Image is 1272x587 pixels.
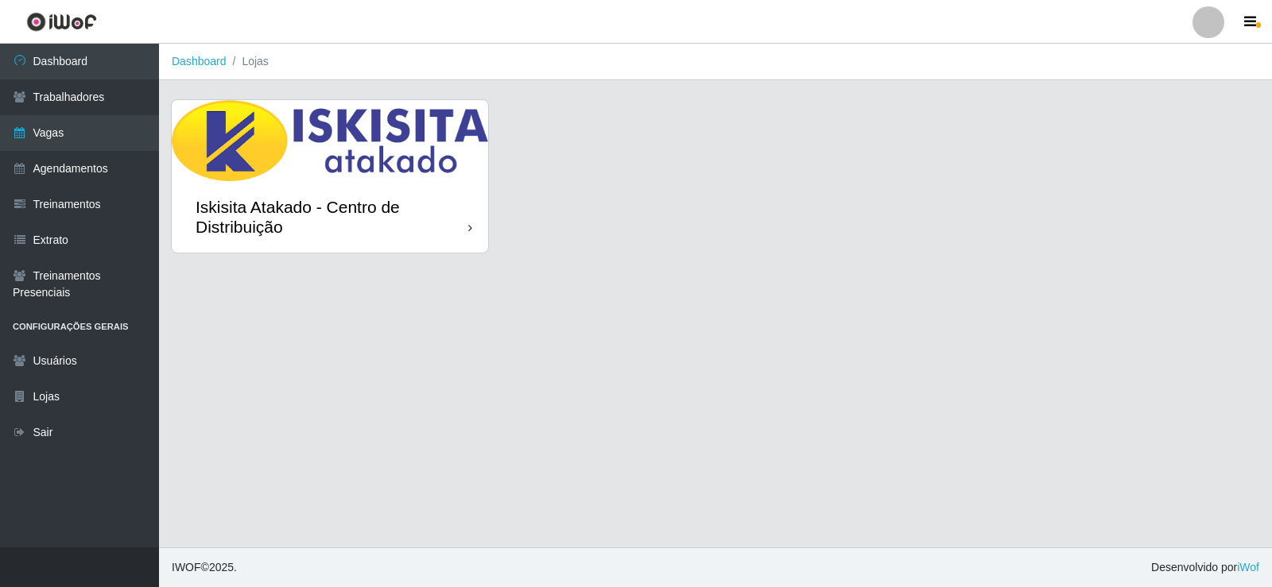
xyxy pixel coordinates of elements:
a: Dashboard [172,55,227,68]
img: CoreUI Logo [26,12,97,32]
a: iWof [1237,561,1259,573]
div: Iskisita Atakado - Centro de Distribuição [196,197,468,237]
span: Desenvolvido por [1151,559,1259,576]
span: © 2025 . [172,559,237,576]
li: Lojas [227,53,269,70]
img: cardImg [172,100,488,181]
nav: breadcrumb [159,44,1272,80]
span: IWOF [172,561,201,573]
